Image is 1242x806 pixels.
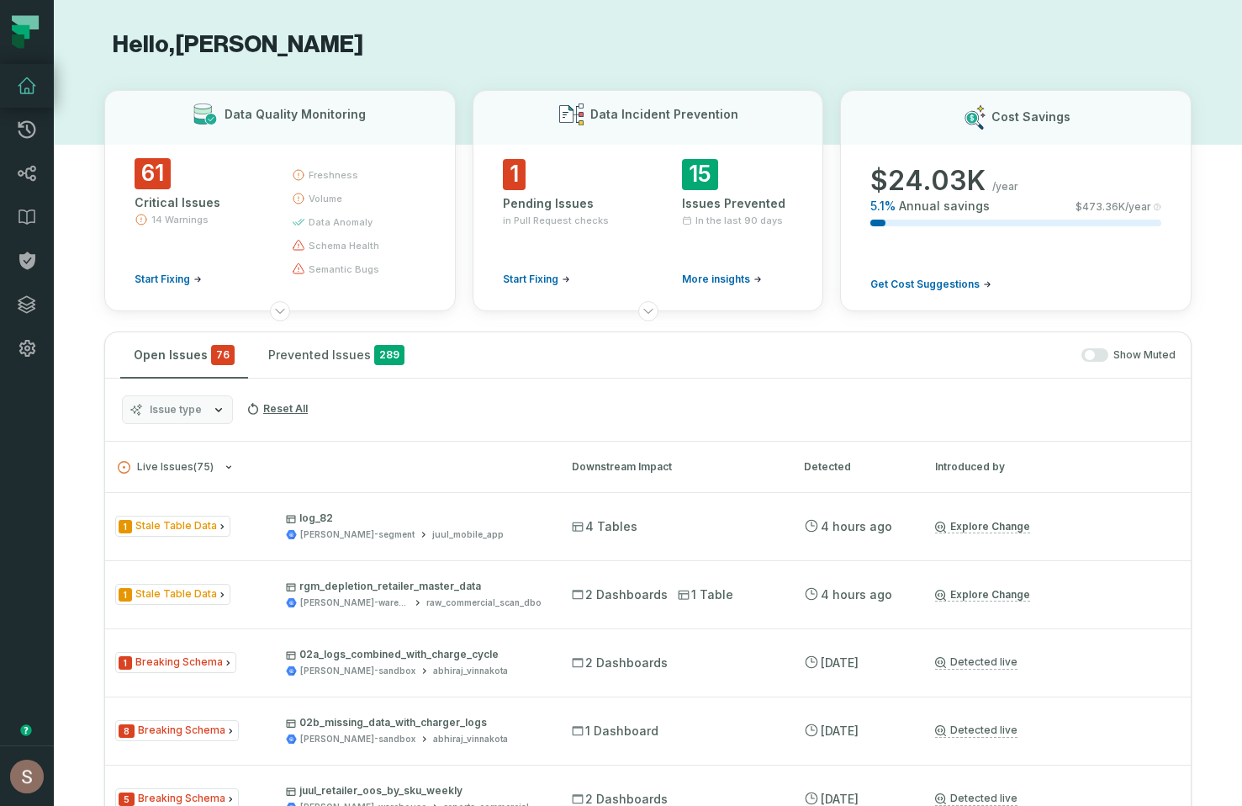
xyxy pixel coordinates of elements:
[821,792,859,806] relative-time: Sep 8, 2025, 4:03 AM GMT+3
[135,194,262,211] div: Critical Issues
[286,716,542,729] p: 02b_missing_data_with_charger_logs
[119,588,132,602] span: Severity
[286,784,542,798] p: juul_retailer_oos_by_sku_weekly
[115,720,239,741] span: Issue Type
[135,273,202,286] a: Start Fixing
[115,584,230,605] span: Issue Type
[432,528,504,541] div: juul_mobile_app
[992,180,1018,194] span: /year
[286,580,542,593] p: rgm_depletion_retailer_master_data
[309,168,358,182] span: freshness
[503,273,570,286] a: Start Fixing
[309,192,342,205] span: volume
[433,665,508,677] div: abhiraj_vinnakota
[286,648,542,661] p: 02a_logs_combined_with_charge_cycle
[18,723,34,738] div: Tooltip anchor
[935,792,1017,806] a: Detected live
[300,528,415,541] div: juul-segment
[935,520,1030,533] a: Explore Change
[122,395,233,424] button: Issue type
[991,109,1070,125] h3: Cost Savings
[935,655,1017,670] a: Detected live
[135,273,190,286] span: Start Fixing
[118,461,542,474] button: Live Issues(75)
[473,90,824,311] button: Data Incident Prevention1Pending Issuesin Pull Request checksStart Fixing15Issues PreventedIn the...
[870,198,896,215] span: 5.1 %
[150,403,202,416] span: Issue type
[503,214,609,227] span: in Pull Request checks
[255,332,418,378] button: Prevented Issues
[240,395,314,422] button: Reset All
[119,724,135,738] span: Severity
[225,106,366,123] h3: Data Quality Monitoring
[300,665,415,677] div: juul-sandbox
[821,724,859,738] relative-time: Sep 8, 2025, 4:03 AM GMT+3
[425,348,1176,363] div: Show Muted
[935,588,1030,602] a: Explore Change
[503,273,558,286] span: Start Fixing
[104,30,1192,60] h1: Hello, [PERSON_NAME]
[115,516,230,537] span: Issue Type
[678,586,733,603] span: 1 Table
[119,520,132,533] span: Severity
[840,90,1192,311] button: Cost Savings$24.03K/year5.1%Annual savings$473.36K/yearGet Cost Suggestions
[935,724,1017,738] a: Detected live
[104,90,456,311] button: Data Quality Monitoring61Critical Issues14 WarningsStart Fixingfreshnessvolumedata anomalyschema ...
[309,262,379,276] span: semantic bugs
[870,278,991,291] a: Get Cost Suggestions
[10,760,44,793] img: avatar of Shay Gafniel
[821,655,859,670] relative-time: Sep 8, 2025, 4:03 AM GMT+3
[572,586,668,603] span: 2 Dashboards
[120,332,248,378] button: Open Issues
[682,273,750,286] span: More insights
[503,159,526,190] span: 1
[682,273,762,286] a: More insights
[309,239,379,252] span: schema health
[804,459,905,475] div: Detected
[1076,200,1151,214] span: $ 473.36K /year
[695,214,783,227] span: In the last 90 days
[870,278,980,291] span: Get Cost Suggestions
[286,512,542,525] p: log_82
[309,215,373,229] span: data anomaly
[682,195,794,212] div: Issues Prevented
[572,459,774,475] div: Downstream Impact
[870,164,986,198] span: $ 24.03K
[821,587,892,602] relative-time: Sep 10, 2025, 7:01 AM GMT+3
[374,345,404,365] span: 289
[821,519,892,533] relative-time: Sep 10, 2025, 7:01 AM GMT+3
[135,158,171,189] span: 61
[572,518,637,535] span: 4 Tables
[119,656,132,670] span: Severity
[682,159,718,190] span: 15
[151,213,209,226] span: 14 Warnings
[119,793,135,806] span: Severity
[572,723,658,740] span: 1 Dashboard
[935,459,1086,475] div: Introduced by
[590,106,738,123] h3: Data Incident Prevention
[503,195,615,212] div: Pending Issues
[572,655,668,671] span: 2 Dashboards
[115,652,236,673] span: Issue Type
[433,733,508,745] div: abhiraj_vinnakota
[426,597,542,609] div: raw_commercial_scan_dbo
[899,198,990,215] span: Annual savings
[300,597,409,609] div: juul-warehouse
[211,345,235,365] span: critical issues and errors combined
[118,461,214,474] span: Live Issues ( 75 )
[300,733,415,745] div: juul-sandbox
